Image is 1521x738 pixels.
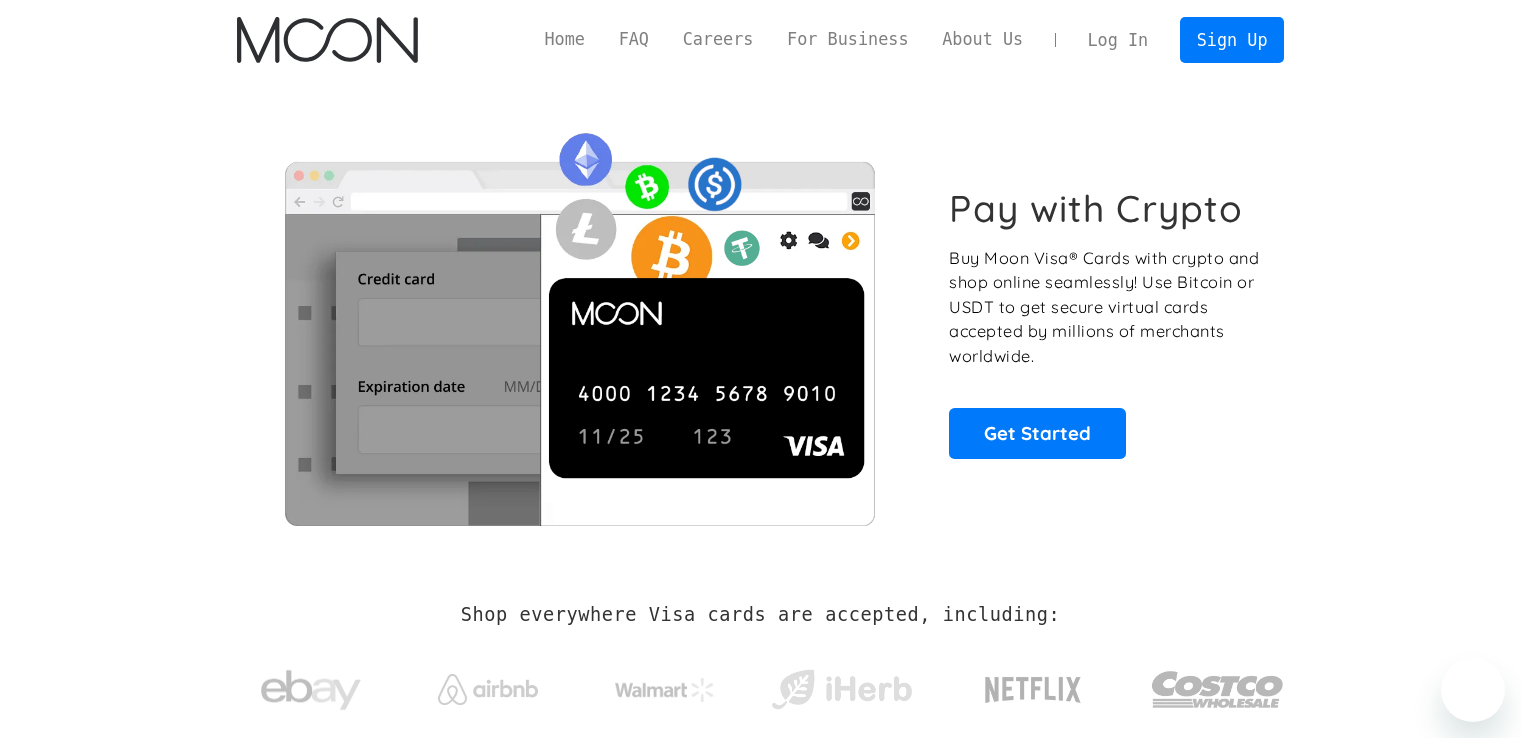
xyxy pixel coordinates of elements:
img: ebay [261,659,361,722]
img: Moon Logo [237,17,418,63]
a: Sign Up [1180,17,1284,62]
a: For Business [770,27,925,52]
a: ebay [237,639,386,732]
a: Home [528,27,602,52]
p: Buy Moon Visa® Cards with crypto and shop online seamlessly! Use Bitcoin or USDT to get secure vi... [949,246,1262,369]
a: FAQ [602,27,666,52]
img: Airbnb [438,674,538,705]
h1: Pay with Crypto [949,186,1243,231]
a: Log In [1071,18,1165,62]
a: Netflix [944,645,1123,725]
a: home [237,17,418,63]
a: iHerb [767,644,916,726]
a: Careers [666,27,770,52]
a: Costco [1151,632,1285,737]
h2: Shop everywhere Visa cards are accepted, including: [461,604,1060,626]
img: Moon Cards let you spend your crypto anywhere Visa is accepted. [237,119,922,525]
img: Netflix [983,665,1083,715]
iframe: Button to launch messaging window [1441,658,1505,722]
a: About Us [925,27,1040,52]
a: Airbnb [413,654,562,715]
img: iHerb [767,664,916,716]
img: Walmart [615,678,715,702]
a: Walmart [590,658,739,712]
a: Get Started [949,408,1126,458]
img: Costco [1151,652,1285,727]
